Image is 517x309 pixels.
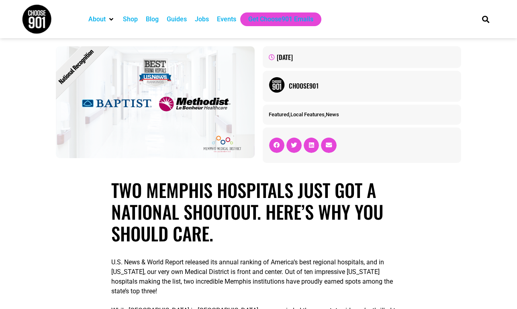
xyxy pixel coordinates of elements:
[248,14,313,24] a: Get Choose901 Emails
[277,52,293,62] time: [DATE]
[84,12,468,26] nav: Main nav
[286,138,302,153] div: Share on twitter
[326,111,339,117] a: News
[269,138,284,153] div: Share on facebook
[479,12,492,26] div: Search
[167,14,187,24] a: Guides
[217,14,236,24] a: Events
[304,138,319,153] div: Share on linkedin
[290,111,325,117] a: Local Features
[195,14,209,24] a: Jobs
[123,14,138,24] a: Shop
[56,46,255,158] img: Logos of Baptist and Methodist Le Bonheur Healthcare, leading Memphis hospitals, appear over a ho...
[289,81,456,91] a: Choose901
[146,14,159,24] a: Blog
[321,138,336,153] div: Share on email
[269,111,339,117] span: , ,
[269,77,285,93] img: Picture of Choose901
[111,258,393,295] span: U.S. News & World Report released its annual ranking of America’s best regional hospitals, and in...
[269,111,289,117] a: Featured
[88,14,106,24] a: About
[84,12,119,26] div: About
[111,179,405,244] h1: Two Memphis Hospitals Just Got a National Shoutout. Here’s Why You Should Care.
